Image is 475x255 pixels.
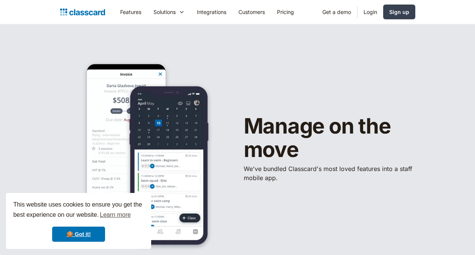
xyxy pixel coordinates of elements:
h1: Manage on the move [244,115,415,161]
a: Integrations [191,3,232,20]
a: home [60,7,105,17]
div: Sign up [389,8,409,16]
a: Sign up [383,5,415,19]
div: Solutions [147,3,191,20]
span: This website uses cookies to ensure you get the best experience on our website. [13,200,144,221]
div: Solutions [153,8,176,16]
a: Pricing [271,3,300,20]
a: Login [357,3,383,20]
a: Get a demo [316,3,357,20]
a: Features [114,3,147,20]
p: We've bundled ​Classcard's most loved features into a staff mobile app. [244,164,415,182]
a: dismiss cookie message [52,227,105,242]
a: learn more about cookies [99,209,132,221]
div: cookieconsent [6,193,151,249]
a: Customers [232,3,271,20]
